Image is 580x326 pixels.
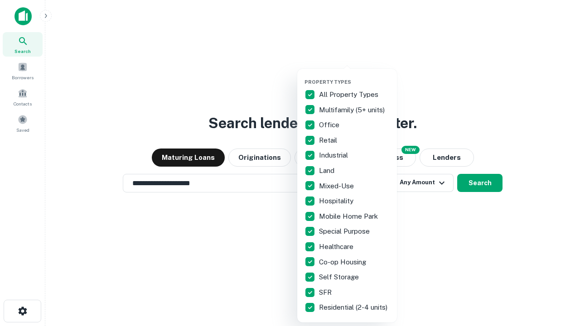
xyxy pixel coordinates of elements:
p: Hospitality [319,196,355,206]
span: Property Types [304,79,351,85]
p: Mixed-Use [319,181,356,192]
p: SFR [319,287,333,298]
p: Industrial [319,150,350,161]
p: Office [319,120,341,130]
p: Co-op Housing [319,257,368,268]
iframe: Chat Widget [535,254,580,297]
p: Special Purpose [319,226,372,237]
p: Retail [319,135,339,146]
p: Residential (2-4 units) [319,302,389,313]
p: Healthcare [319,241,355,252]
p: Mobile Home Park [319,211,380,222]
p: All Property Types [319,89,380,100]
p: Land [319,165,336,176]
p: Self Storage [319,272,361,283]
p: Multifamily (5+ units) [319,105,387,115]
